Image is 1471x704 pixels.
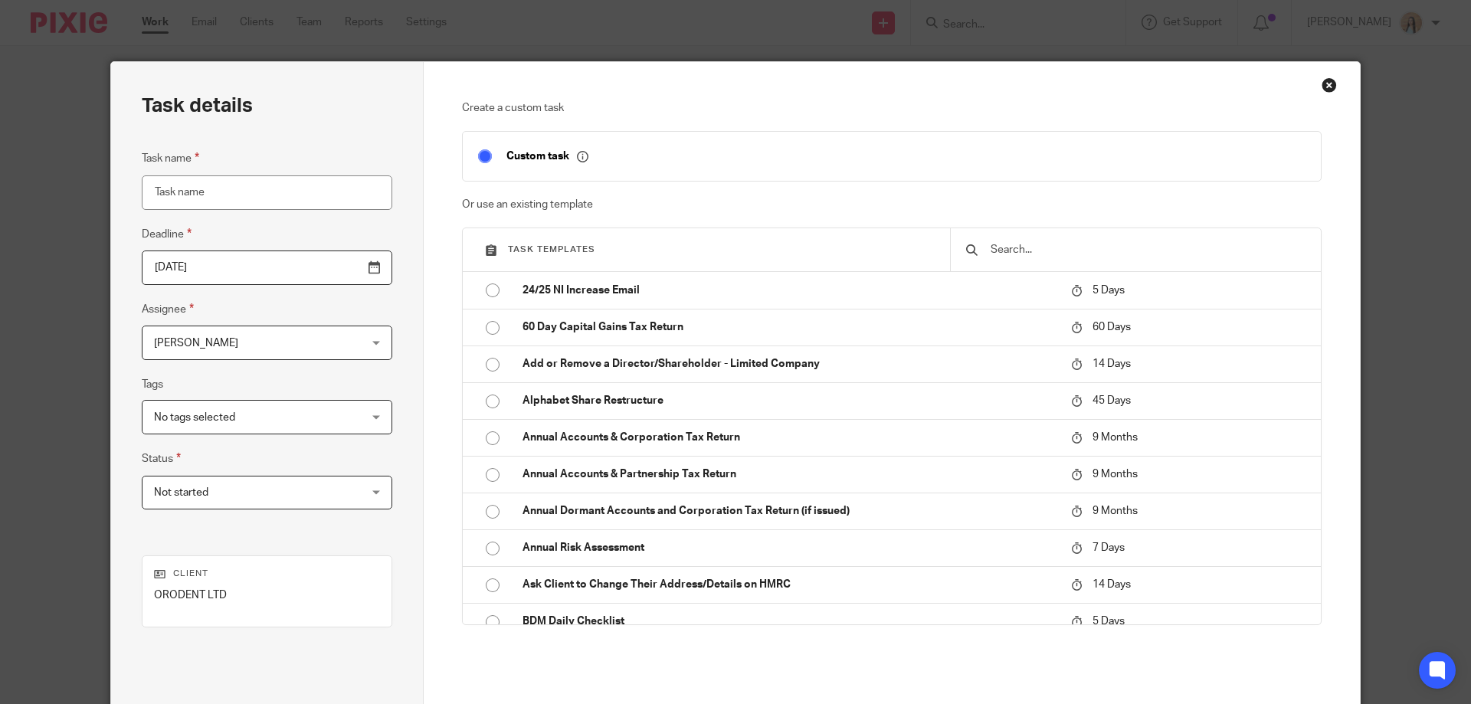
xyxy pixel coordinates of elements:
p: Annual Dormant Accounts and Corporation Tax Return (if issued) [523,503,1056,519]
p: Ask Client to Change Their Address/Details on HMRC [523,577,1056,592]
p: BDM Daily Checklist [523,614,1056,629]
label: Deadline [142,225,192,243]
input: Search... [989,241,1306,258]
span: 7 Days [1093,542,1125,553]
span: 5 Days [1093,285,1125,296]
label: Tags [142,377,163,392]
span: Task templates [508,245,595,254]
span: Not started [154,487,208,498]
span: 14 Days [1093,579,1131,590]
p: Add or Remove a Director/Shareholder - Limited Company [523,356,1056,372]
p: Custom task [506,149,588,163]
span: 9 Months [1093,432,1138,443]
label: Task name [142,149,199,167]
h2: Task details [142,93,253,119]
span: 9 Months [1093,506,1138,516]
span: No tags selected [154,412,235,423]
input: Pick a date [142,250,392,285]
p: Alphabet Share Restructure [523,393,1056,408]
p: 60 Day Capital Gains Tax Return [523,319,1056,335]
span: [PERSON_NAME] [154,338,238,349]
span: 14 Days [1093,359,1131,369]
p: Annual Accounts & Corporation Tax Return [523,430,1056,445]
span: 9 Months [1093,469,1138,480]
label: Status [142,450,181,467]
span: 45 Days [1093,395,1131,406]
div: Close this dialog window [1322,77,1337,93]
p: Create a custom task [462,100,1322,116]
span: 5 Days [1093,616,1125,627]
p: Annual Accounts & Partnership Tax Return [523,467,1056,482]
label: Assignee [142,300,194,318]
p: Or use an existing template [462,197,1322,212]
p: Client [154,568,380,580]
p: 24/25 NI Increase Email [523,283,1056,298]
span: 60 Days [1093,322,1131,332]
p: ORODENT LTD [154,588,380,603]
input: Task name [142,175,392,210]
p: Annual Risk Assessment [523,540,1056,555]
